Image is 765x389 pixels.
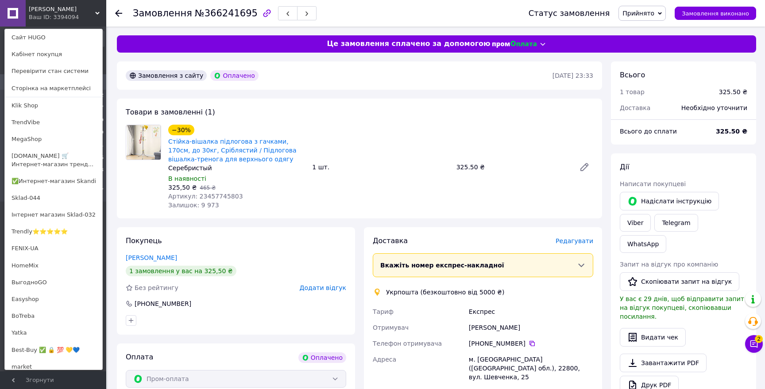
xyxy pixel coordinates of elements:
a: BoTreba [5,308,102,324]
span: Адреса [373,356,396,363]
span: Покупець [126,236,162,245]
a: Easyshop [5,291,102,308]
a: Sklad-044 [5,190,102,206]
a: market [5,358,102,375]
span: Вкажіть номер експрес-накладної [380,262,504,269]
a: Best-Buy ✅ 🔒 💯 💛💙 [5,342,102,358]
span: Доставка [620,104,650,111]
div: Замовлення з сайту [126,70,207,81]
span: HUGO [29,5,95,13]
a: Інтернет магазин Sklad-032 [5,206,102,223]
button: Видати чек [620,328,686,347]
span: Замовлення виконано [682,10,749,17]
span: У вас є 29 днів, щоб відправити запит на відгук покупцеві, скопіювавши посилання. [620,295,744,320]
span: Без рейтингу [135,284,178,291]
span: Залишок: 9 973 [168,202,219,209]
div: −30% [168,125,194,135]
a: TrendVibe [5,114,102,131]
span: Замовлення [133,8,192,19]
a: MegaShop [5,131,102,148]
a: Перевірити стан системи [5,63,102,80]
a: Сторінка на маркетплейсі [5,80,102,97]
div: м. [GEOGRAPHIC_DATA] ([GEOGRAPHIC_DATA] обл.), 22800, вул. Шевченка, 25 [467,351,595,385]
div: Повернутися назад [115,9,122,18]
span: Товари в замовленні (1) [126,108,215,116]
a: Сайт HUGO [5,29,102,46]
div: Укрпошта (безкоштовно від 5000 ₴) [384,288,506,297]
button: Надіслати інструкцію [620,192,719,210]
a: Стійка-вішалка підлогова з гачками, 170см, до 30кг, Сріблястий / Підлогова вішалка-тренога для ве... [168,138,297,163]
span: 2 [755,332,763,340]
span: Це замовлення сплачено за допомогою [327,39,490,49]
a: [DOMAIN_NAME] 🛒 Интернет-магазин тренд... [5,148,102,172]
span: Артикул: 23457745803 [168,193,243,200]
span: Написати покупцеві [620,180,686,187]
div: 1 замовлення у вас на 325,50 ₴ [126,266,236,276]
span: 465 ₴ [200,185,216,191]
span: Додати відгук [300,284,346,291]
a: Telegram [654,214,698,232]
button: Чат з покупцем2 [745,335,763,353]
span: Тариф [373,308,394,315]
a: Viber [620,214,651,232]
div: Ваш ID: 3394094 [29,13,66,21]
b: 325.50 ₴ [716,128,747,135]
span: 1 товар [620,88,645,95]
div: Статус замовлення [529,9,610,18]
a: Yatka [5,324,102,341]
span: В наявності [168,175,206,182]
a: ВыгодноGO [5,274,102,291]
time: [DATE] 23:33 [552,72,593,79]
a: [PERSON_NAME] [126,254,177,261]
a: WhatsApp [620,235,666,253]
span: Редагувати [556,237,593,244]
span: Дії [620,163,629,171]
img: Стійка-вішалка підлогова з гачками, 170см, до 30кг, Сріблястий / Підлогова вішалка-тренога для ве... [126,125,161,160]
div: [PERSON_NAME] [467,320,595,336]
div: [PHONE_NUMBER] [134,299,192,308]
span: №366241695 [195,8,258,19]
span: 325,50 ₴ [168,184,197,191]
a: FENIX-UA [5,240,102,257]
div: [PHONE_NUMBER] [469,339,593,348]
div: Необхідно уточнити [676,98,753,118]
span: Доставка [373,236,408,245]
div: Серебристый [168,164,305,172]
a: Trendly⭐⭐⭐⭐⭐ [5,223,102,240]
a: HomeMix [5,257,102,274]
a: Klik Shop [5,97,102,114]
span: Всього до сплати [620,128,677,135]
a: ✅Интернет-магазин Skandi [5,173,102,190]
a: Кабінет покупця [5,46,102,63]
span: Всього [620,71,645,79]
div: 325.50 ₴ [719,88,747,96]
span: Запит на відгук про компанію [620,261,718,268]
span: Отримувач [373,324,409,331]
span: Прийнято [622,10,654,17]
div: Оплачено [210,70,258,81]
div: 1 шт. [309,161,452,173]
button: Замовлення виконано [675,7,756,20]
div: Експрес [467,304,595,320]
button: Скопіювати запит на відгук [620,272,739,291]
span: Телефон отримувача [373,340,442,347]
a: Редагувати [576,158,593,176]
div: 325.50 ₴ [453,161,572,173]
div: Оплачено [298,352,346,363]
a: Завантажити PDF [620,354,707,372]
span: Оплата [126,353,153,361]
